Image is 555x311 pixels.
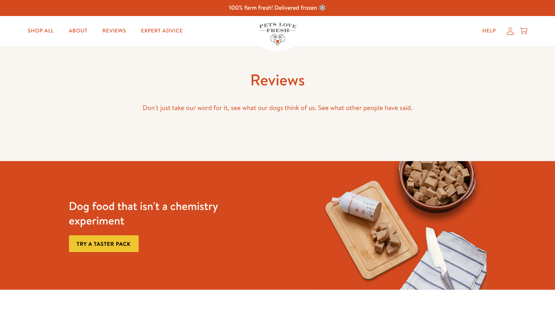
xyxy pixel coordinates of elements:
p: Don't just take our word for it, see what our dogs think of us. See what other people have said. [69,102,486,114]
h3: Dog food that isn't a chemistry experiment [69,199,239,228]
h1: Reviews [69,70,486,90]
a: Help [476,23,502,38]
img: Fussy [316,161,486,290]
a: Expert Advice [135,23,189,38]
a: Reviews [97,23,132,38]
a: Shop All [22,23,60,38]
a: Try a taster pack [69,235,139,252]
img: Pets Love Fresh [259,23,296,45]
a: About [63,23,94,38]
